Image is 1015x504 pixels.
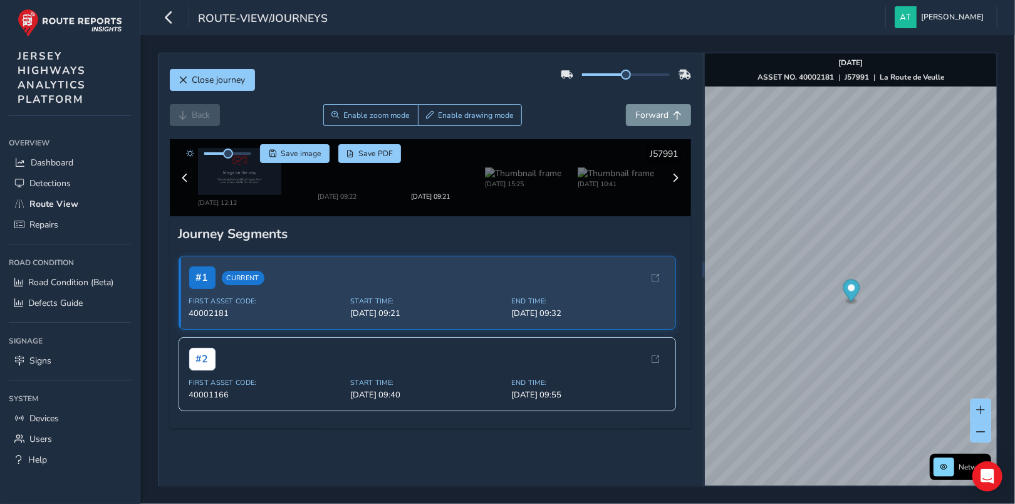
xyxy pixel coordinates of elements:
[757,72,944,82] div: | |
[9,408,131,429] a: Devices
[9,272,131,293] a: Road Condition (Beta)
[350,378,504,387] span: Start Time:
[189,266,216,289] span: # 1
[29,412,59,424] span: Devices
[418,104,523,126] button: Draw
[28,297,83,309] span: Defects Guide
[838,58,863,68] strong: [DATE]
[9,389,131,408] div: System
[189,378,343,387] span: First Asset Code:
[959,462,987,472] span: Network
[650,148,678,160] span: J57991
[198,11,328,28] span: route-view/journeys
[179,225,683,243] div: Journey Segments
[350,389,504,401] span: [DATE] 09:40
[757,72,834,82] strong: ASSET NO. 40002181
[350,297,504,306] span: Start Time:
[31,157,73,169] span: Dashboard
[29,219,58,231] span: Repairs
[578,167,654,179] img: Thumbnail frame
[170,69,255,91] button: Close journey
[843,280,860,305] div: Map marker
[198,198,291,207] div: [DATE] 12:12
[189,308,343,319] span: 40002181
[281,149,321,159] span: Save image
[338,144,402,163] button: PDF
[438,110,514,120] span: Enable drawing mode
[845,72,869,82] strong: J57991
[485,167,561,179] img: Thumbnail frame
[972,461,1002,491] div: Open Intercom Messenger
[512,297,666,306] span: End Time:
[895,6,988,28] button: [PERSON_NAME]
[9,173,131,194] a: Detections
[18,9,122,37] img: rr logo
[28,276,113,288] span: Road Condition (Beta)
[895,6,917,28] img: diamond-layout
[9,194,131,214] a: Route View
[358,149,393,159] span: Save PDF
[29,433,52,445] span: Users
[9,449,131,470] a: Help
[485,179,561,189] div: [DATE] 15:25
[512,378,666,387] span: End Time:
[9,152,131,173] a: Dashboard
[9,134,131,152] div: Overview
[578,179,654,189] div: [DATE] 10:41
[318,192,357,201] div: [DATE] 09:22
[29,198,78,210] span: Route View
[350,308,504,319] span: [DATE] 09:21
[198,148,281,195] img: Thumbnail frame
[260,144,330,163] button: Save
[189,389,343,401] span: 40001166
[921,6,984,28] span: [PERSON_NAME]
[512,308,666,319] span: [DATE] 09:32
[318,154,353,189] img: Thumbnail frame
[411,154,446,189] img: Thumbnail frame
[189,297,343,306] span: First Asset Code:
[626,104,691,126] button: Forward
[9,429,131,449] a: Users
[9,293,131,313] a: Defects Guide
[28,454,47,466] span: Help
[880,72,944,82] strong: La Route de Veulle
[29,355,51,367] span: Signs
[323,104,418,126] button: Zoom
[189,348,216,370] span: # 2
[635,109,669,121] span: Forward
[9,253,131,272] div: Road Condition
[29,177,71,189] span: Detections
[192,74,246,86] span: Close journey
[9,214,131,235] a: Repairs
[222,271,264,285] span: Current
[9,350,131,371] a: Signs
[344,110,410,120] span: Enable zoom mode
[411,192,450,201] div: [DATE] 09:21
[18,49,86,107] span: JERSEY HIGHWAYS ANALYTICS PLATFORM
[9,332,131,350] div: Signage
[512,389,666,401] span: [DATE] 09:55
